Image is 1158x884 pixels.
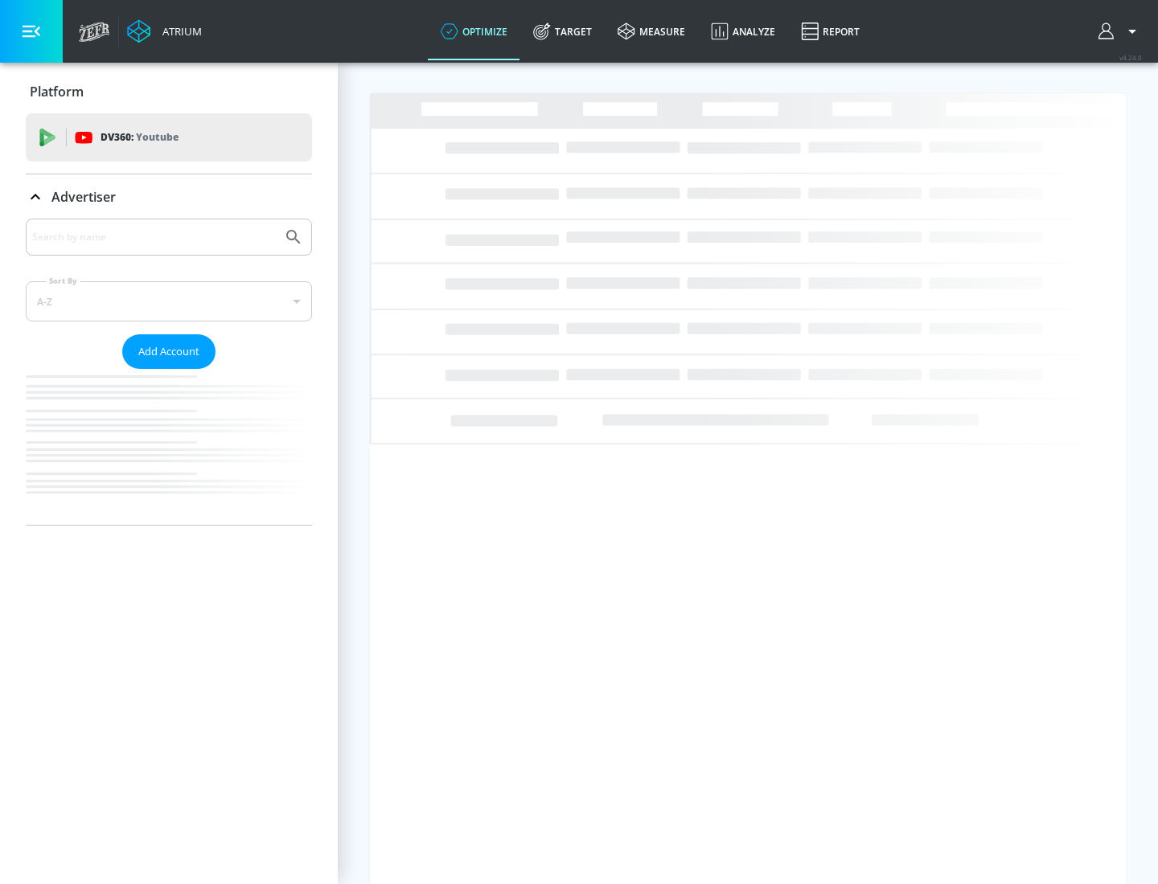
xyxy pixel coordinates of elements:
[605,2,698,60] a: measure
[428,2,520,60] a: optimize
[788,2,873,60] a: Report
[520,2,605,60] a: Target
[138,342,199,361] span: Add Account
[136,129,179,145] p: Youtube
[30,83,84,100] p: Platform
[32,227,276,248] input: Search by name
[26,174,312,219] div: Advertiser
[26,113,312,162] div: DV360: Youtube
[26,369,312,525] nav: list of Advertiser
[1119,53,1142,62] span: v 4.24.0
[26,69,312,114] div: Platform
[26,281,312,321] div: A-Z
[127,19,202,43] a: Atrium
[156,24,202,39] div: Atrium
[698,2,788,60] a: Analyze
[51,188,116,206] p: Advertiser
[46,276,80,286] label: Sort By
[26,219,312,525] div: Advertiser
[122,334,216,369] button: Add Account
[101,129,179,146] p: DV360:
